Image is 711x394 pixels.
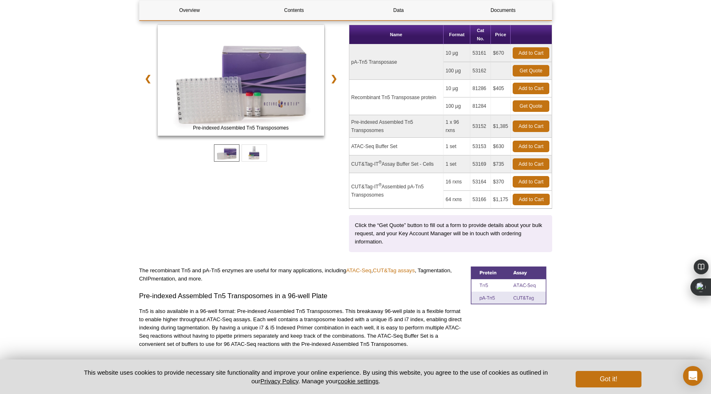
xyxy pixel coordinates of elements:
td: 10 µg [444,80,470,97]
td: CUT&Tag-IT Assay Buffer Set - Cells [349,155,444,173]
a: ATAC-Seq Kit [158,25,324,138]
td: $405 [491,80,511,97]
td: 53152 [470,115,491,138]
button: Got it! [576,371,641,387]
td: 53164 [470,173,491,191]
td: CUT&Tag-IT Assembled pA-Tn5 Transposomes [349,173,444,209]
a: Get Quote [513,65,549,76]
a: Add to Cart [513,158,549,170]
a: Add to Cart [513,176,549,188]
sup: ® [379,160,381,165]
th: Cat No. [470,25,491,44]
a: CUT&Tag assays [373,267,415,273]
td: $670 [491,44,511,62]
td: $630 [491,138,511,155]
a: Add to Cart [513,141,549,152]
th: Price [491,25,511,44]
td: 1 x 96 rxns [444,115,470,138]
td: 81284 [470,97,491,115]
td: 53162 [470,62,491,80]
a: Data [349,0,448,20]
h3: Pre-indexed Assembled Tn5 Transposomes in a 96-well Plate [139,291,465,301]
td: $735 [491,155,511,173]
a: Add to Cart [513,121,549,132]
td: Recombinant Tn5 Transposase protein [349,80,444,115]
td: $1,175 [491,191,511,209]
td: 53161 [470,44,491,62]
button: cookie settings [338,378,379,385]
p: Tn5 is also available in a 96-well format: Pre-indexed Assembled Tn5 Transposomes. This breakaway... [139,307,465,348]
a: Add to Cart [513,47,549,59]
td: 16 rxns [444,173,470,191]
th: Name [349,25,444,44]
td: 1 set [444,155,470,173]
td: ATAC-Seq Buffer Set [349,138,444,155]
img: Tn5 and pA-Tn5 comparison table [471,267,546,304]
td: $370 [491,173,511,191]
td: 64 rxns [444,191,470,209]
td: pA-Tn5 Transposase [349,44,444,80]
a: Get Quote [513,100,549,112]
a: Contents [244,0,344,20]
a: Privacy Policy [260,378,298,385]
span: Pre-indexed Assembled Tn5 Transposomes [159,124,322,132]
th: Format [444,25,470,44]
p: Click the “Get Quote” button to fill out a form to provide details about your bulk request, and y... [355,221,546,246]
td: 100 µg [444,97,470,115]
a: ❯ [325,69,343,88]
img: Pre-indexed Assembled Tn5 Transposomes [158,25,324,136]
a: Overview [139,0,239,20]
td: 53166 [470,191,491,209]
sup: ® [379,183,381,187]
td: $1,385 [491,115,511,138]
td: 53169 [470,155,491,173]
a: ATAC-Seq [346,267,371,273]
td: Pre-indexed Assembled Tn5 Transposomes [349,115,444,138]
td: 10 µg [444,44,470,62]
div: Open Intercom Messenger [683,366,703,386]
a: Add to Cart [513,83,549,94]
a: Documents [453,0,553,20]
a: Add to Cart [513,194,550,205]
td: 53153 [470,138,491,155]
p: This website uses cookies to provide necessary site functionality and improve your online experie... [70,368,562,385]
td: 81286 [470,80,491,97]
p: The recombinant Tn5 and pA-Tn5 enzymes are useful for many applications, including , , Tagmentati... [139,267,465,283]
a: ❮ [139,69,157,88]
td: 100 µg [444,62,470,80]
td: 1 set [444,138,470,155]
